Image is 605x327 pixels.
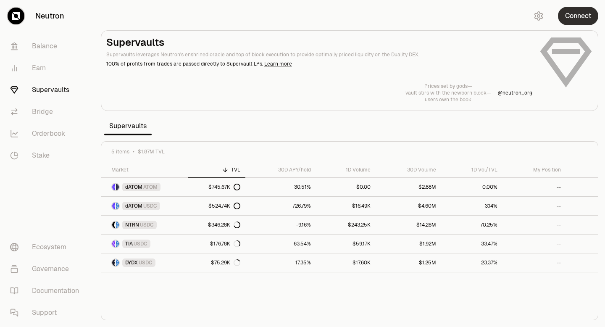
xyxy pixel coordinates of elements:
div: $524.74K [208,203,240,209]
a: $243.25K [316,216,376,234]
a: -- [502,235,566,253]
div: 30D APY/hold [250,166,311,173]
div: TVL [193,166,241,173]
a: 17.35% [245,253,316,272]
a: $75.29K [188,253,246,272]
a: $1.92M [376,235,441,253]
p: Supervaults leverages Neutron's enshrined oracle and top of block execution to provide optimally ... [106,51,532,58]
p: vault stirs with the newborn block— [405,90,491,96]
div: Market [111,166,183,173]
span: USDC [143,203,157,209]
a: -- [502,197,566,215]
a: Supervaults [3,79,91,101]
a: Balance [3,35,91,57]
div: $346.28K [208,222,240,228]
a: DYDX LogoUSDC LogoDYDXUSDC [101,253,188,272]
span: $1.87M TVL [138,148,165,155]
a: -- [502,216,566,234]
p: users own the book. [405,96,491,103]
img: DYDX Logo [112,259,115,266]
a: 30.51% [245,178,316,196]
div: 30D Volume [381,166,436,173]
a: TIA LogoUSDC LogoTIAUSDC [101,235,188,253]
div: $75.29K [211,259,240,266]
a: 63.54% [245,235,316,253]
span: 5 items [111,148,129,155]
a: 726.79% [245,197,316,215]
a: Earn [3,57,91,79]
a: $0.00 [316,178,376,196]
a: $176.78K [188,235,246,253]
img: USDC Logo [116,222,119,228]
a: $745.67K [188,178,246,196]
p: Prices set by gods— [405,83,491,90]
div: 1D Volume [321,166,371,173]
img: ATOM Logo [116,184,119,190]
span: TIA [125,240,133,247]
img: NTRN Logo [112,222,115,228]
a: $17.60K [316,253,376,272]
span: NTRN [125,222,139,228]
button: Connect [558,7,598,25]
img: USDC Logo [116,259,119,266]
span: ATOM [143,184,158,190]
img: dATOM Logo [112,184,115,190]
a: $16.49K [316,197,376,215]
a: Prices set by gods—vault stirs with the newborn block—users own the book. [405,83,491,103]
span: USDC [140,222,154,228]
a: $59.17K [316,235,376,253]
div: 1D Vol/TVL [446,166,497,173]
a: -- [502,178,566,196]
a: 70.25% [441,216,502,234]
a: 23.37% [441,253,502,272]
span: USDC [134,240,147,247]
span: DYDX [125,259,138,266]
a: $346.28K [188,216,246,234]
a: -9.16% [245,216,316,234]
p: @ neutron_org [498,90,532,96]
span: dATOM [125,203,142,209]
a: $14.28M [376,216,441,234]
a: 0.00% [441,178,502,196]
div: $745.67K [208,184,240,190]
span: USDC [139,259,153,266]
span: Supervaults [104,118,152,134]
div: $176.78K [210,240,240,247]
span: dATOM [125,184,142,190]
a: dATOM LogoATOM LogodATOMATOM [101,178,188,196]
img: TIA Logo [112,240,115,247]
div: My Position [508,166,561,173]
a: Stake [3,145,91,166]
a: Bridge [3,101,91,123]
img: dATOM Logo [112,203,115,209]
p: 100% of profits from trades are passed directly to Supervault LPs. [106,60,532,68]
img: USDC Logo [116,203,119,209]
a: 3.14% [441,197,502,215]
a: $524.74K [188,197,246,215]
a: Ecosystem [3,236,91,258]
a: $2.88M [376,178,441,196]
a: dATOM LogoUSDC LogodATOMUSDC [101,197,188,215]
a: -- [502,253,566,272]
a: Support [3,302,91,324]
a: NTRN LogoUSDC LogoNTRNUSDC [101,216,188,234]
a: Governance [3,258,91,280]
a: Orderbook [3,123,91,145]
a: Learn more [264,61,292,67]
a: Documentation [3,280,91,302]
h2: Supervaults [106,36,532,49]
a: 33.47% [441,235,502,253]
a: $1.25M [376,253,441,272]
img: USDC Logo [116,240,119,247]
a: @neutron_org [498,90,532,96]
a: $4.60M [376,197,441,215]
